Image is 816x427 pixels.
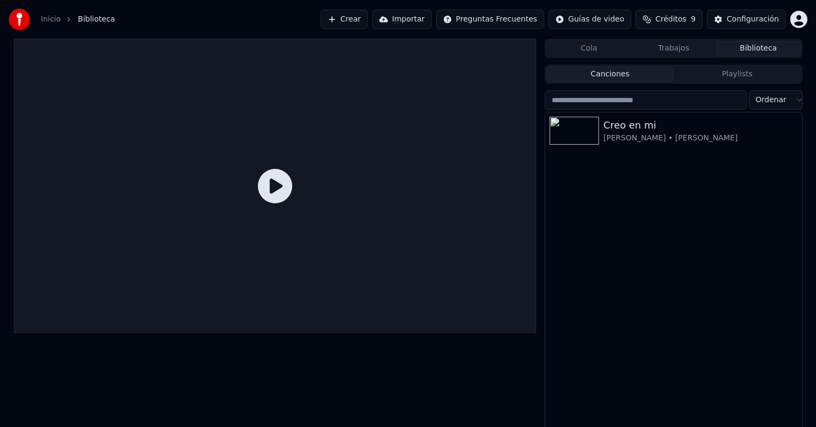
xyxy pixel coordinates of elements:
[78,14,115,25] span: Biblioteca
[41,14,61,25] a: Inicio
[727,14,779,25] div: Configuración
[41,14,115,25] nav: breadcrumb
[603,118,797,133] div: Creo en mi
[631,41,716,56] button: Trabajos
[756,95,786,105] span: Ordenar
[655,14,687,25] span: Créditos
[9,9,30,30] img: youka
[321,10,368,29] button: Crear
[548,10,631,29] button: Guías de video
[716,41,801,56] button: Biblioteca
[372,10,432,29] button: Importar
[674,67,801,82] button: Playlists
[603,133,797,144] div: [PERSON_NAME] • [PERSON_NAME]
[546,41,631,56] button: Cola
[691,14,696,25] span: 9
[436,10,544,29] button: Preguntas Frecuentes
[546,67,674,82] button: Canciones
[707,10,786,29] button: Configuración
[636,10,703,29] button: Créditos9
